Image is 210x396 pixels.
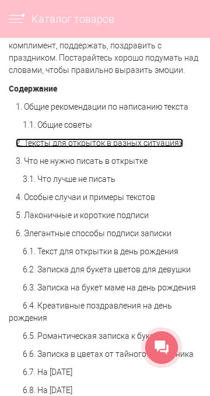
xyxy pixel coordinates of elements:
a: 4. Особые случаи и примеры текстов [16,192,155,202]
a: 6. Элегантные способы подписи записки [16,229,171,238]
a: 2. Тексты для открыток в разных ситуациях [16,138,183,148]
a: 5. Лаконичные и короткие подписи [16,211,149,220]
a: 3.1. Что лучше не писать [23,174,116,184]
a: 6.1. Текст для открытки в день рождения [23,247,178,256]
a: 6.6. Записка в цветах от тайного поклонника [23,349,194,359]
a: 6.7. На [DATE] [23,367,72,377]
a: 1. Общие рекомендации по написанию текста [16,102,188,111]
a: 6.8. На [DATE] [23,386,72,395]
a: 1.1. Общие советы [23,120,92,129]
a: 6.2. Записка для букета цветов для девушки [23,265,191,274]
a: 6.3. Записка на букет маме на день рождения [23,283,196,292]
a: 3. Что не нужно писать в открытке [16,156,148,166]
a: 6.4. Креативные поздравления на день рождения [9,301,172,323]
a: 6.5. Романтическая записка к букету [23,331,162,341]
b: Содержание [9,83,57,94]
